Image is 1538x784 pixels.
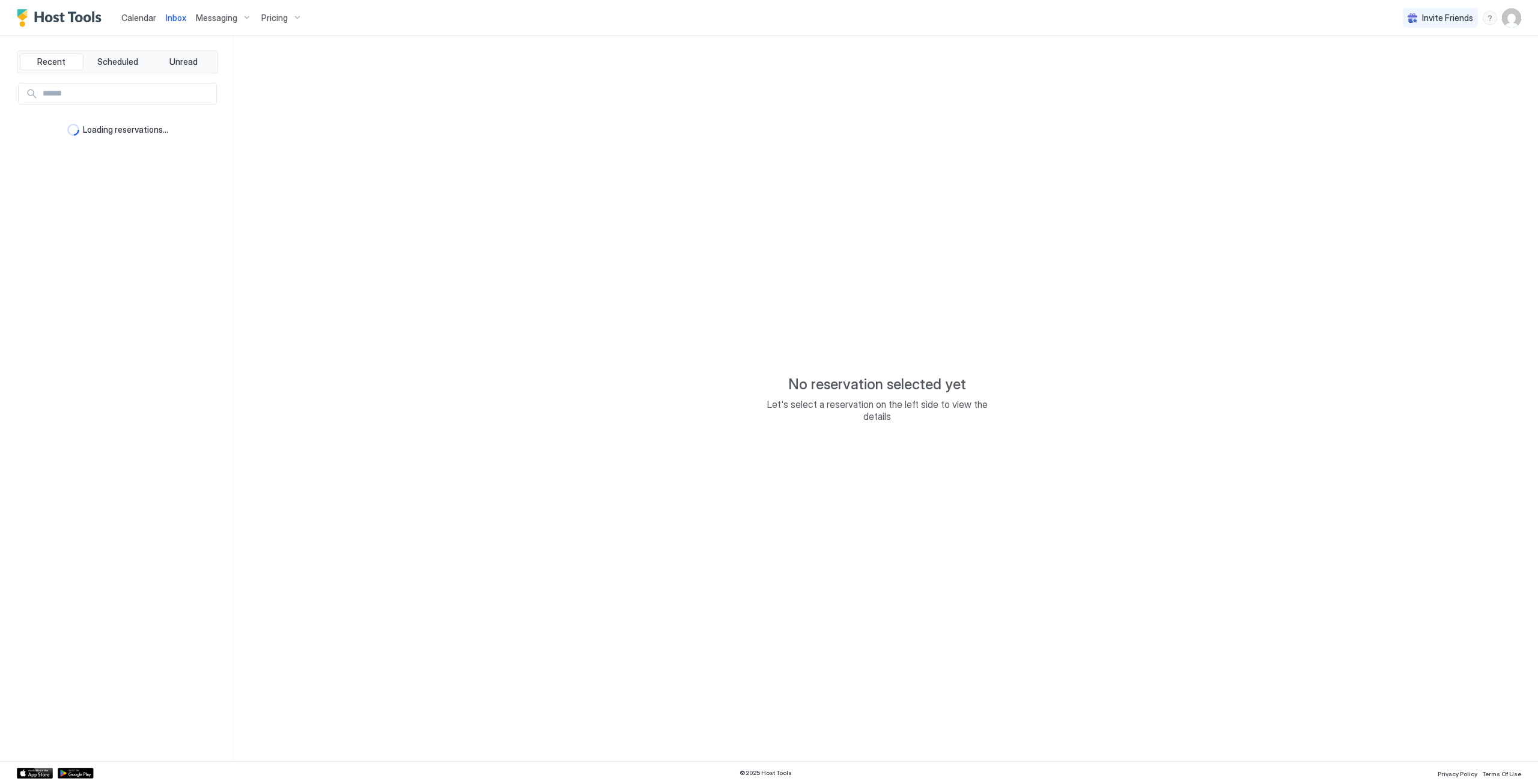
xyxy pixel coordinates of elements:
[121,13,156,23] span: Calendar
[121,11,156,24] a: Calendar
[1422,13,1473,23] span: Invite Friends
[740,769,792,777] span: © 2025 Host Tools
[1482,767,1521,779] a: Terms Of Use
[166,13,186,23] span: Inbox
[151,53,215,70] button: Unread
[86,53,150,70] button: Scheduled
[17,50,218,73] div: tab-group
[757,398,997,422] span: Let's select a reservation on the left side to view the details
[1483,11,1497,25] div: menu
[196,13,237,23] span: Messaging
[58,768,94,779] a: Google Play Store
[17,9,107,27] a: Host Tools Logo
[788,375,966,394] span: No reservation selected yet
[67,124,79,136] div: loading
[20,53,84,70] button: Recent
[261,13,288,23] span: Pricing
[1438,767,1477,779] a: Privacy Policy
[169,56,198,67] span: Unread
[1438,770,1477,777] span: Privacy Policy
[83,124,168,135] span: Loading reservations...
[166,11,186,24] a: Inbox
[17,768,53,779] a: App Store
[38,84,216,104] input: Input Field
[1482,770,1521,777] span: Terms Of Use
[97,56,138,67] span: Scheduled
[1502,8,1521,28] div: User profile
[37,56,65,67] span: Recent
